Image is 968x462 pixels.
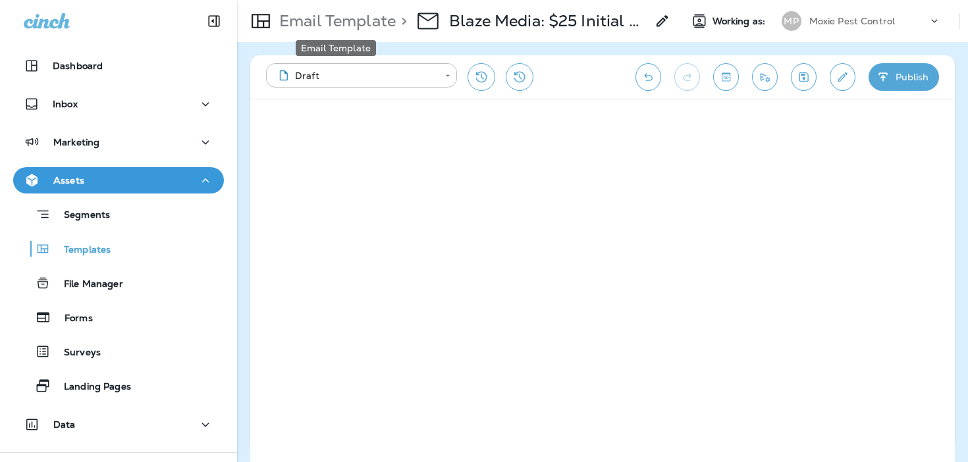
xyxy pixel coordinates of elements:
p: > [396,11,407,31]
button: Segments [13,200,224,228]
button: Marketing [13,129,224,155]
button: Inbox [13,91,224,117]
p: Moxie Pest Control [809,16,896,26]
p: Data [53,419,76,430]
button: Collapse Sidebar [196,8,232,34]
button: Send test email [752,63,778,91]
button: Assets [13,167,224,193]
button: Surveys [13,338,224,365]
button: View Changelog [506,63,533,91]
p: Landing Pages [51,381,131,394]
button: Landing Pages [13,372,224,399]
p: Blaze Media: $25 Initial Service [449,11,647,31]
button: File Manager [13,269,224,297]
div: Draft [275,69,436,82]
button: Forms [13,303,224,331]
button: Toggle preview [713,63,739,91]
button: Edit details [830,63,855,91]
p: Inbox [53,99,78,109]
button: Undo [635,63,661,91]
p: Segments [51,209,110,222]
div: MP [782,11,801,31]
button: Dashboard [13,53,224,79]
button: Data [13,411,224,438]
span: Working as: [713,16,768,27]
p: Marketing [53,137,99,147]
p: Assets [53,175,84,186]
button: Save [791,63,817,91]
p: Email Template [274,11,396,31]
p: Templates [51,244,111,257]
button: Templates [13,235,224,263]
button: Restore from previous version [468,63,495,91]
p: Forms [51,313,93,325]
p: Dashboard [53,61,103,71]
p: Surveys [51,347,101,359]
button: Publish [869,63,939,91]
p: File Manager [51,278,123,291]
div: Email Template [296,40,376,56]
